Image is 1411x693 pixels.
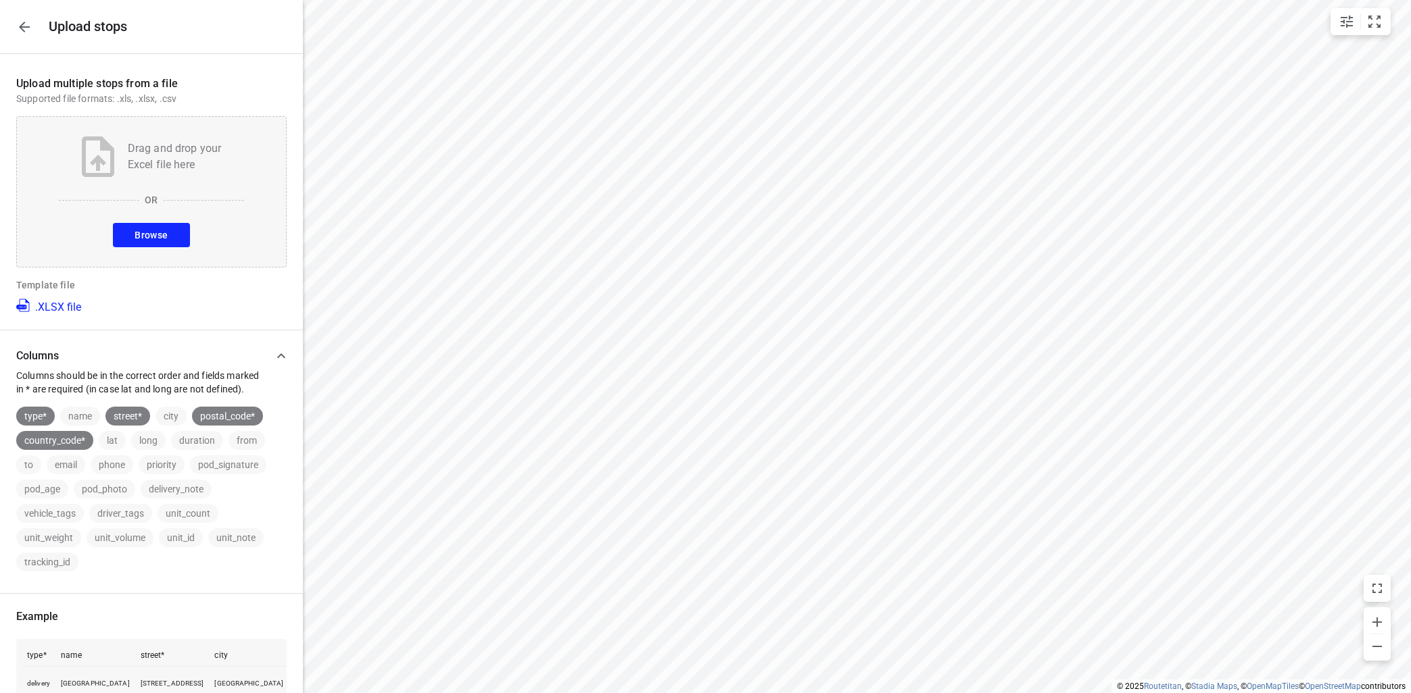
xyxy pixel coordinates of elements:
[16,435,93,446] span: country_code*
[16,92,287,105] p: Supported file formats: .xls, .xlsx, .csv
[141,484,212,494] span: delivery_note
[49,19,127,34] h5: Upload stops
[208,532,264,543] span: unit_note
[16,76,287,92] p: Upload multiple stops from a file
[128,140,222,173] p: Drag and drop your Excel file here
[1144,682,1182,691] a: Routetitan
[16,459,41,470] span: to
[1117,682,1406,691] li: © 2025 , © , © © contributors
[91,459,133,470] span: phone
[1361,8,1388,35] button: Fit zoom
[89,508,152,519] span: driver_tags
[209,644,289,667] th: city
[16,610,287,623] p: Example
[139,459,185,470] span: priority
[131,435,166,446] span: long
[99,435,126,446] span: lat
[113,223,189,247] button: Browse
[1191,682,1237,691] a: Stadia Maps
[1333,8,1360,35] button: Map settings
[82,136,114,177] img: Upload file
[74,484,135,494] span: pod_photo
[16,297,32,313] img: XLSX
[190,459,266,470] span: pod_signature
[16,557,78,567] span: tracking_id
[16,349,268,362] p: Columns
[55,644,135,667] th: name
[158,508,218,519] span: unit_count
[135,644,210,667] th: street*
[16,411,55,421] span: type*
[16,278,287,292] p: Template file
[1247,682,1299,691] a: OpenMapTiles
[1305,682,1361,691] a: OpenStreetMap
[171,435,223,446] span: duration
[156,411,187,421] span: city
[192,411,263,421] span: postal_code*
[87,532,153,543] span: unit_volume
[16,532,81,543] span: unit_weight
[16,342,287,396] div: ColumnsColumns should be in the correct order and fields marked in * are required (in case lat an...
[60,411,100,421] span: name
[16,508,84,519] span: vehicle_tags
[16,396,287,571] div: ColumnsColumns should be in the correct order and fields marked in * are required (in case lat an...
[135,227,168,244] span: Browse
[16,369,268,396] p: Columns should be in the correct order and fields marked in * are required (in case lat and long ...
[145,193,158,207] p: OR
[229,435,265,446] span: from
[159,532,203,543] span: unit_id
[16,297,81,313] a: .XLSX file
[16,484,68,494] span: pod_age
[105,411,150,421] span: street*
[1331,8,1391,35] div: small contained button group
[22,644,55,667] th: type*
[47,459,85,470] span: email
